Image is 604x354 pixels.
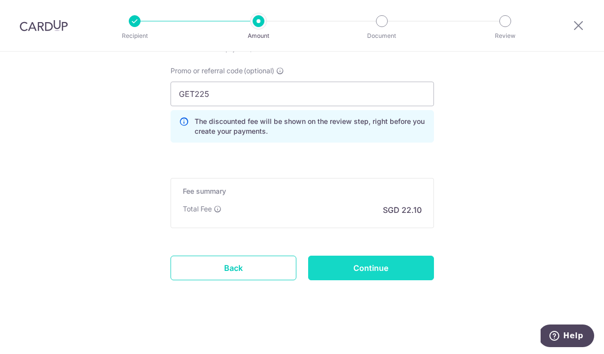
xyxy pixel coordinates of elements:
[383,204,422,216] p: SGD 22.10
[183,186,422,196] h5: Fee summary
[20,20,68,31] img: CardUp
[345,31,418,41] p: Document
[171,66,243,76] span: Promo or referral code
[308,256,434,280] input: Continue
[469,31,542,41] p: Review
[171,256,296,280] a: Back
[244,66,274,76] span: (optional)
[222,31,295,41] p: Amount
[183,204,212,214] p: Total Fee
[541,324,594,349] iframe: Opens a widget where you can find more information
[98,31,171,41] p: Recipient
[195,117,426,136] p: The discounted fee will be shown on the review step, right before you create your payments.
